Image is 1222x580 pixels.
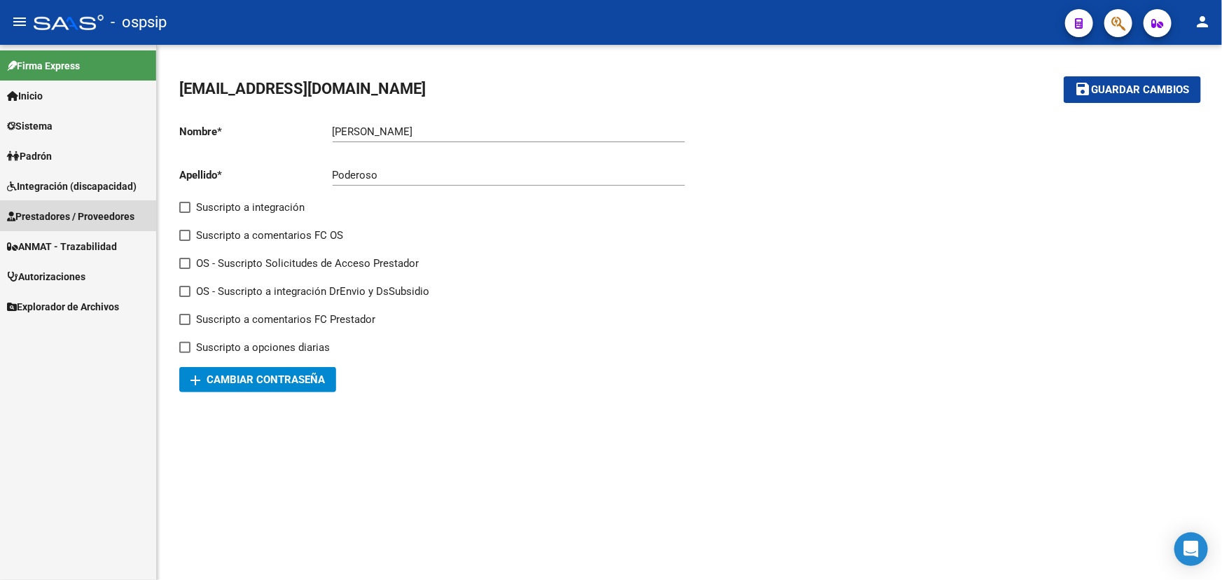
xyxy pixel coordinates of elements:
[7,149,52,164] span: Padrón
[7,88,43,104] span: Inicio
[187,372,204,389] mat-icon: add
[196,339,330,356] span: Suscripto a opciones diarias
[7,58,80,74] span: Firma Express
[196,311,375,328] span: Suscripto a comentarios FC Prestador
[7,179,137,194] span: Integración (discapacidad)
[196,283,429,300] span: OS - Suscripto a integración DrEnvio y DsSubsidio
[7,209,134,224] span: Prestadores / Proveedores
[190,373,325,386] span: Cambiar Contraseña
[11,13,28,30] mat-icon: menu
[179,80,426,97] span: [EMAIL_ADDRESS][DOMAIN_NAME]
[7,118,53,134] span: Sistema
[1174,532,1208,566] div: Open Intercom Messenger
[196,255,419,272] span: OS - Suscripto Solicitudes de Acceso Prestador
[1075,81,1092,97] mat-icon: save
[1092,84,1190,97] span: Guardar cambios
[7,269,85,284] span: Autorizaciones
[196,199,305,216] span: Suscripto a integración
[1194,13,1211,30] mat-icon: person
[7,299,119,315] span: Explorador de Archivos
[179,167,333,183] p: Apellido
[1064,76,1201,102] button: Guardar cambios
[196,227,343,244] span: Suscripto a comentarios FC OS
[179,367,336,392] button: Cambiar Contraseña
[111,7,167,38] span: - ospsip
[7,239,117,254] span: ANMAT - Trazabilidad
[179,124,333,139] p: Nombre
